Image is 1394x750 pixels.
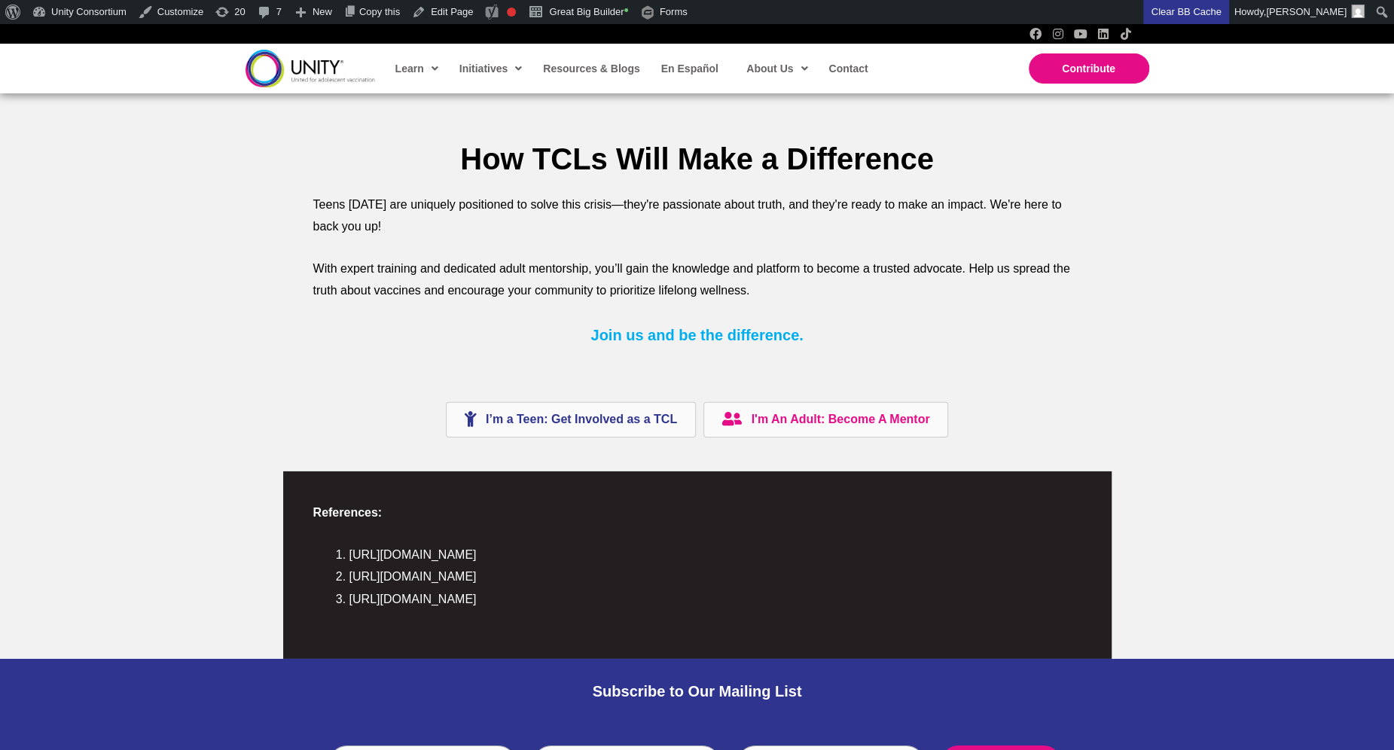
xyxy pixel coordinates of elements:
span: I'm An Adult: Become A Mentor [751,413,929,426]
a: I’m a Teen: Get Involved as a TCL [446,402,696,437]
img: unity-logo-dark [246,50,375,87]
a: Contact [821,51,874,86]
a: [URL][DOMAIN_NAME] [349,548,477,561]
a: Facebook [1029,28,1042,40]
a: Contribute [1029,53,1149,84]
span: About Us [746,57,807,80]
strong: Join us and be the difference. [590,327,803,343]
a: [URL][DOMAIN_NAME] [349,570,477,583]
span: Contribute [1062,62,1115,75]
span: Learn [395,57,438,80]
a: About Us [739,51,813,86]
span: [PERSON_NAME] [1266,6,1347,17]
strong: References: [313,506,383,519]
a: I'm An Adult: Become A Mentor [703,402,948,437]
a: Instagram [1052,28,1064,40]
span: Initiatives [459,57,523,80]
span: • [624,3,628,18]
span: I’m a Teen: Get Involved as a TCL [486,413,677,426]
span: Subscribe to Our Mailing List [593,683,802,700]
span: With expert training and dedicated adult mentorship, you’ll gain the knowledge and platform to be... [313,262,1070,297]
span: How TCLs Will Make a Difference [460,142,934,175]
span: En Español [661,62,718,75]
a: LinkedIn [1097,28,1109,40]
span: Resources & Blogs [543,62,639,75]
a: En Español [654,51,724,86]
span: Contact [828,62,868,75]
a: Resources & Blogs [535,51,645,86]
div: Focus keyphrase not set [507,8,516,17]
span: Teens [DATE] are uniquely positioned to solve this crisis—they're passionate about truth, and the... [313,198,1062,233]
a: TikTok [1120,28,1132,40]
a: YouTube [1075,28,1087,40]
a: [URL][DOMAIN_NAME] [349,593,477,605]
